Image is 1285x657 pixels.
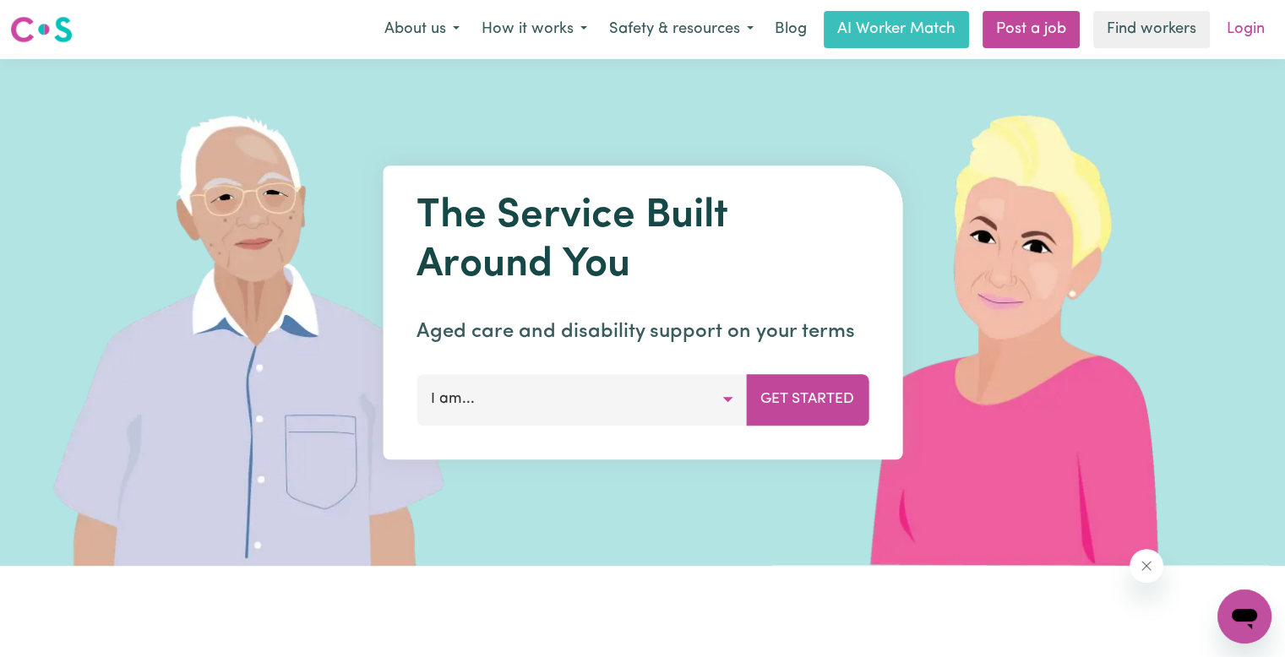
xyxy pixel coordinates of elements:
[10,14,73,45] img: Careseekers logo
[1093,11,1210,48] a: Find workers
[1217,589,1271,643] iframe: Button to launch messaging window
[417,374,747,425] button: I am...
[10,12,102,25] span: Need any help?
[1130,549,1163,583] iframe: Close message
[983,11,1080,48] a: Post a job
[373,12,471,47] button: About us
[417,193,868,290] h1: The Service Built Around You
[598,12,765,47] button: Safety & resources
[471,12,598,47] button: How it works
[824,11,969,48] a: AI Worker Match
[746,374,868,425] button: Get Started
[1217,11,1275,48] a: Login
[417,317,868,347] p: Aged care and disability support on your terms
[765,11,817,48] a: Blog
[10,10,73,49] a: Careseekers logo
